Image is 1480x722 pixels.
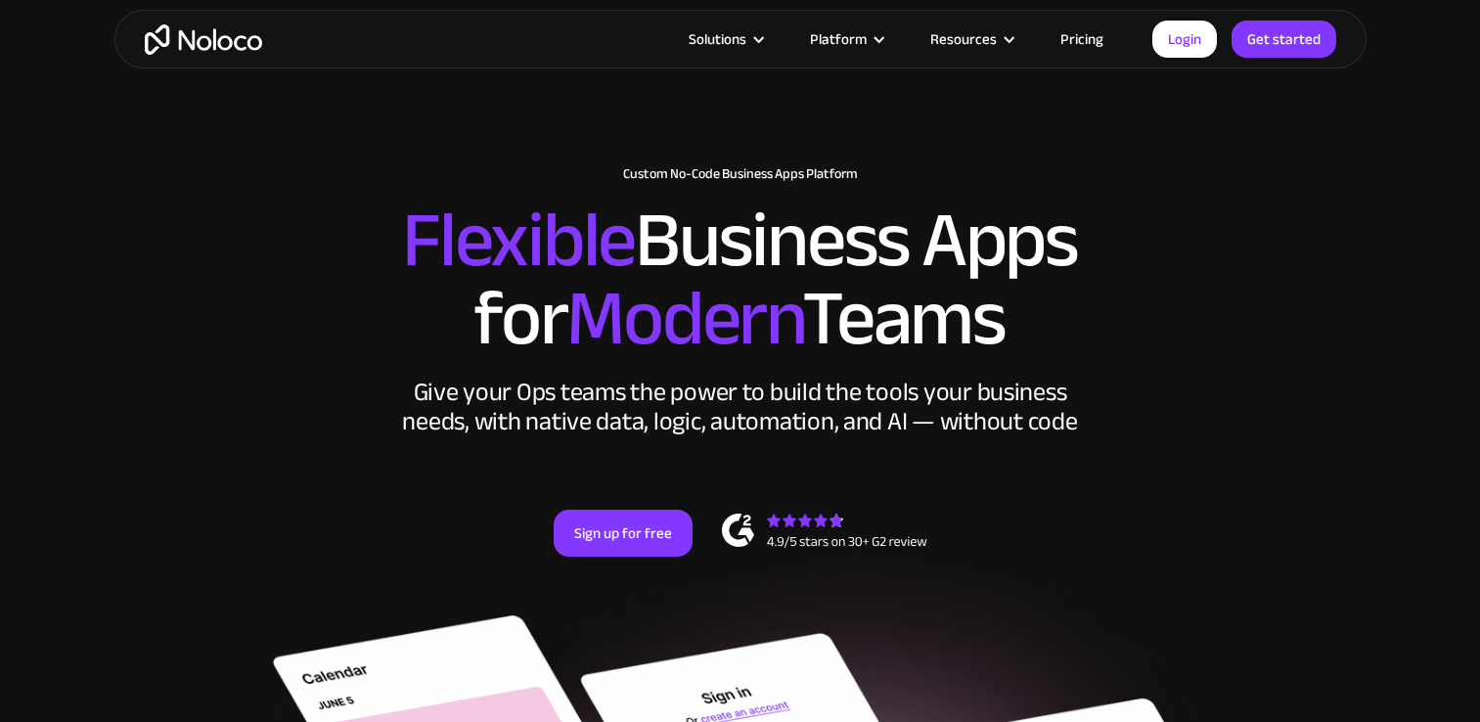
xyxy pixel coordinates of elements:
[689,26,746,52] div: Solutions
[1232,21,1336,58] a: Get started
[1152,21,1217,58] a: Login
[134,166,1347,182] h1: Custom No-Code Business Apps Platform
[134,202,1347,358] h2: Business Apps for Teams
[930,26,997,52] div: Resources
[664,26,785,52] div: Solutions
[145,24,262,55] a: home
[554,510,693,557] a: Sign up for free
[1036,26,1128,52] a: Pricing
[398,378,1083,436] div: Give your Ops teams the power to build the tools your business needs, with native data, logic, au...
[785,26,906,52] div: Platform
[566,246,802,391] span: Modern
[402,167,635,313] span: Flexible
[906,26,1036,52] div: Resources
[810,26,867,52] div: Platform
